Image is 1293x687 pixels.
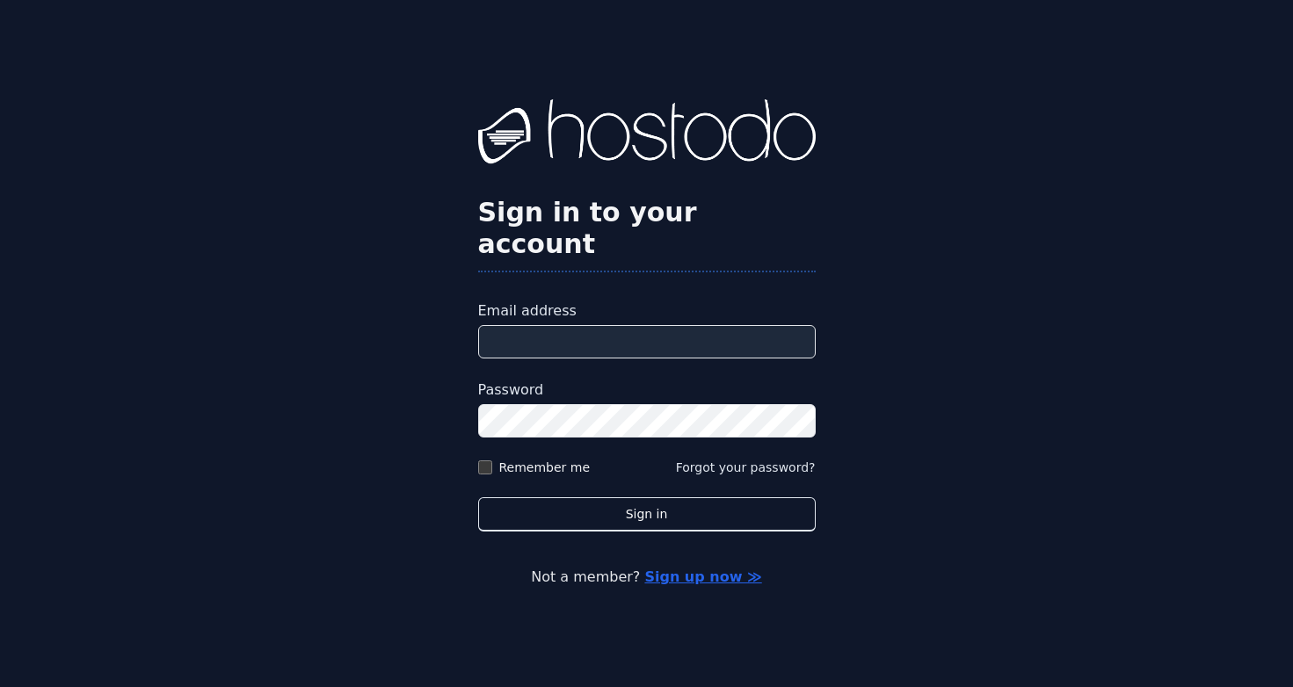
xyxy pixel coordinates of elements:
h2: Sign in to your account [478,197,816,260]
img: Hostodo [478,99,816,170]
label: Remember me [499,459,591,476]
p: Not a member? [84,567,1209,588]
a: Sign up now ≫ [644,568,761,585]
label: Password [478,380,816,401]
label: Email address [478,300,816,322]
button: Forgot your password? [676,459,816,476]
button: Sign in [478,497,816,532]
